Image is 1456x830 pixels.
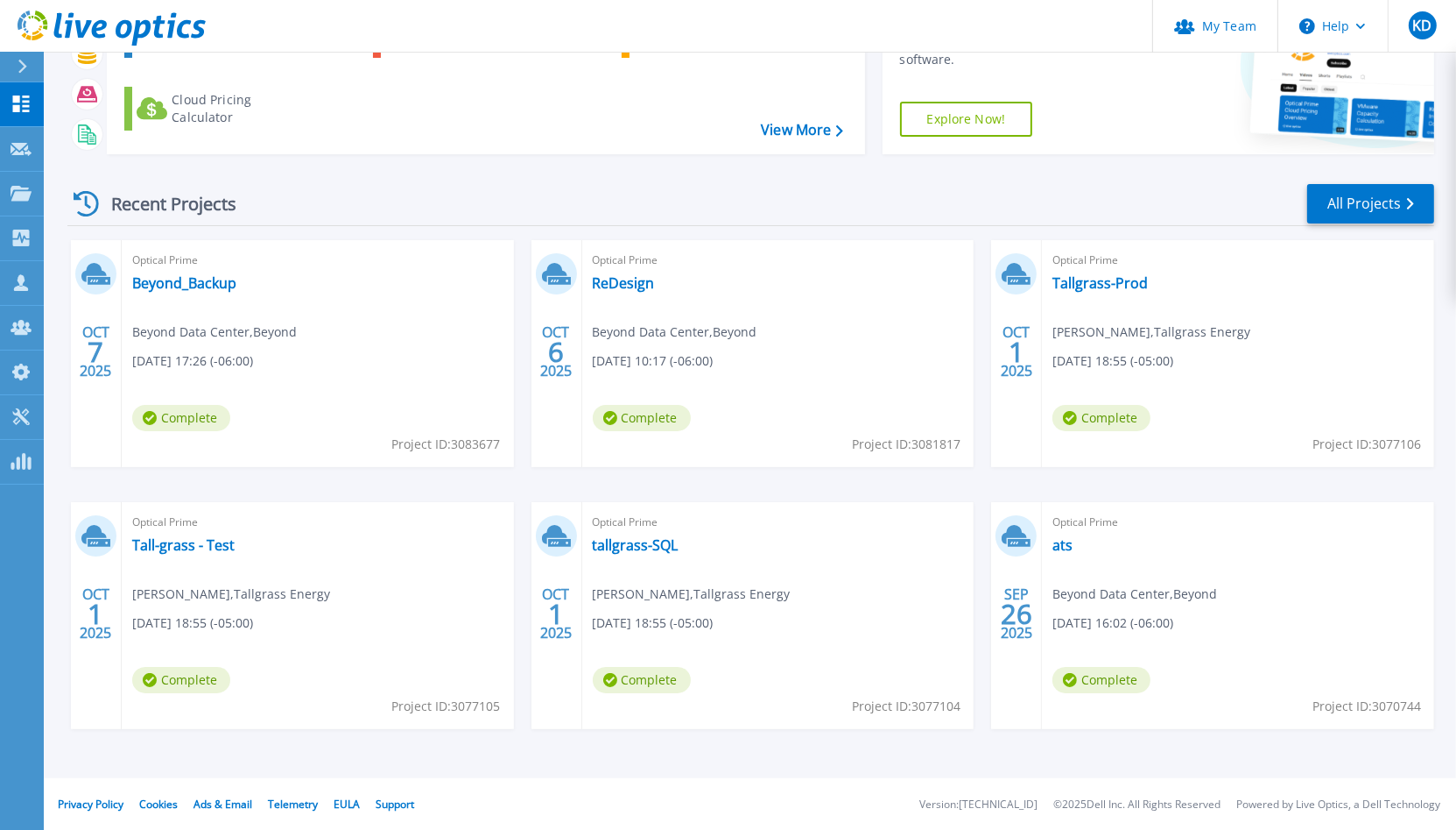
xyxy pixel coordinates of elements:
span: Project ID: 3077104 [852,697,960,716]
a: All Projects [1307,184,1434,223]
a: Explore Now! [900,102,1033,137]
span: Optical Prime [593,251,964,270]
span: [DATE] 17:26 (-06:00) [132,351,253,371]
span: Optical Prime [593,513,964,532]
span: 1 [1009,344,1024,359]
span: [DATE] 18:55 (-05:00) [1052,351,1173,371]
span: 7 [88,344,103,359]
span: Complete [132,405,230,431]
a: ats [1052,536,1073,554]
span: [DATE] 16:02 (-06:00) [1052,614,1173,633]
span: Complete [132,667,230,693]
a: ReDesign [593,274,655,292]
span: Project ID: 3083677 [392,435,501,454]
li: Powered by Live Optics, a Dell Technology [1236,799,1440,811]
a: Ads & Email [193,797,252,812]
span: [PERSON_NAME] , Tallgrass Energy [593,585,791,604]
span: Project ID: 3077105 [392,697,501,716]
a: Privacy Policy [58,797,123,812]
span: [DATE] 18:55 (-05:00) [593,614,714,633]
a: Tall-grass - Test [132,536,235,554]
span: Project ID: 3077106 [1312,435,1421,454]
div: OCT 2025 [79,582,112,646]
a: View More [761,122,842,138]
div: SEP 2025 [1000,582,1033,646]
a: EULA [334,797,360,812]
span: Beyond Data Center , Beyond [132,323,297,342]
span: Beyond Data Center , Beyond [1052,585,1217,604]
span: Complete [593,667,691,693]
div: OCT 2025 [1000,320,1033,384]
span: Project ID: 3081817 [852,435,960,454]
span: Optical Prime [1052,251,1424,270]
li: © 2025 Dell Inc. All Rights Reserved [1053,799,1220,811]
span: Optical Prime [132,251,503,270]
span: Project ID: 3070744 [1312,697,1421,716]
a: Telemetry [268,797,318,812]
span: KD [1412,18,1431,32]
span: [PERSON_NAME] , Tallgrass Energy [132,585,330,604]
span: Complete [1052,405,1150,431]
a: Beyond_Backup [132,274,236,292]
div: OCT 2025 [79,320,112,384]
span: Beyond Data Center , Beyond [593,323,757,342]
div: Cloud Pricing Calculator [172,91,312,126]
span: Optical Prime [132,513,503,532]
span: [PERSON_NAME] , Tallgrass Energy [1052,323,1250,342]
span: Optical Prime [1052,513,1424,532]
div: OCT 2025 [539,582,573,646]
span: 6 [548,344,564,359]
span: 26 [1001,607,1032,621]
div: Recent Projects [67,182,260,225]
a: Cookies [139,797,178,812]
li: Version: [TECHNICAL_ID] [919,799,1037,811]
div: OCT 2025 [539,320,573,384]
span: Complete [593,405,691,431]
a: Cloud Pricing Calculator [124,87,320,131]
span: [DATE] 10:17 (-06:00) [593,351,714,371]
a: Support [376,797,414,812]
span: 1 [88,607,103,621]
span: [DATE] 18:55 (-05:00) [132,614,253,633]
span: 1 [548,607,564,621]
span: Complete [1052,667,1150,693]
a: tallgrass-SQL [593,536,679,554]
a: Tallgrass-Prod [1052,274,1148,292]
